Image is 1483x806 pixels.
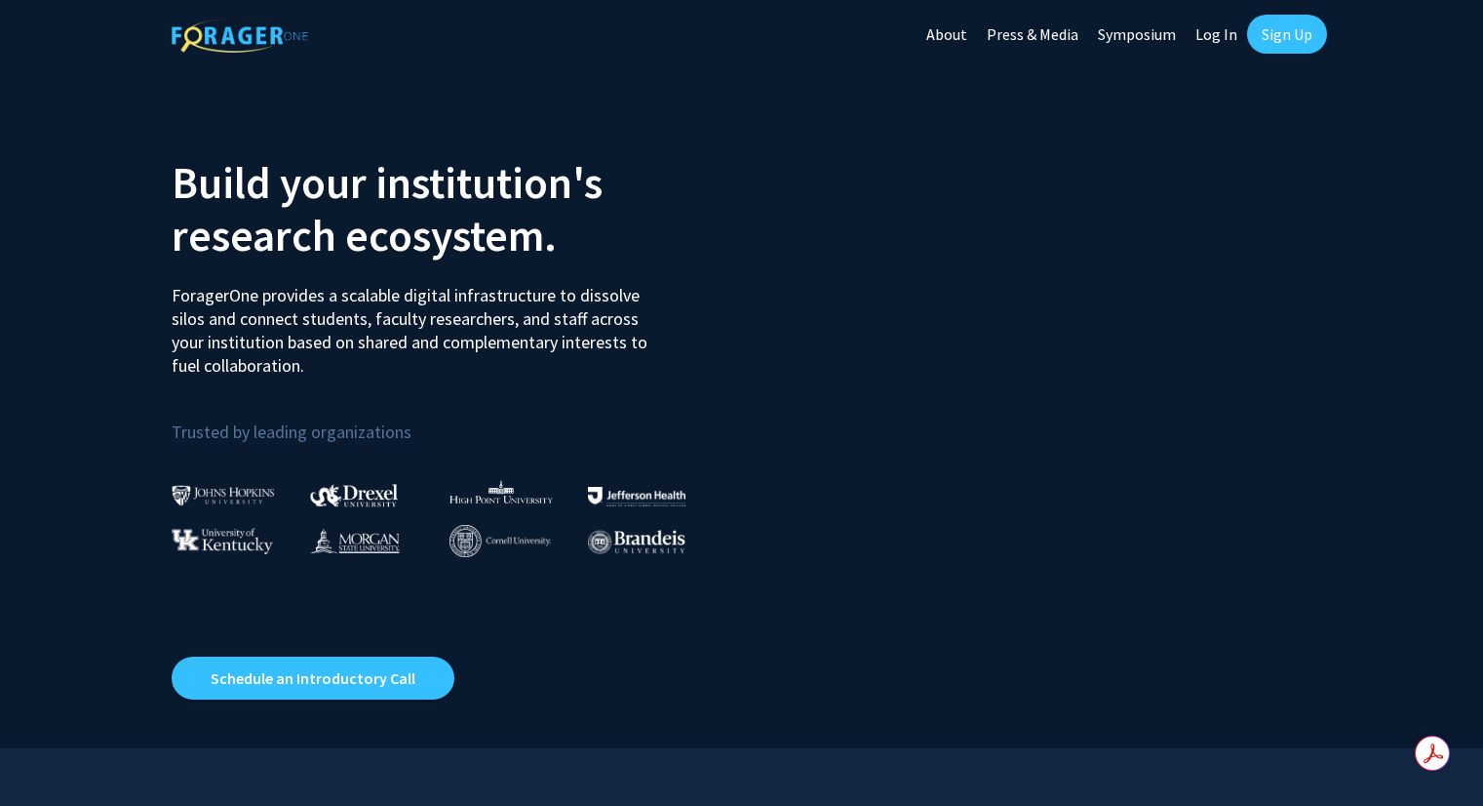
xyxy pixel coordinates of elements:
a: Opens in a new tab [172,657,454,700]
img: Drexel University [310,484,398,506]
img: Cornell University [449,525,551,557]
p: Trusted by leading organizations [172,393,727,447]
img: Brandeis University [588,530,685,554]
h2: Build your institution's research ecosystem. [172,156,727,262]
img: University of Kentucky [172,528,273,554]
img: High Point University [449,480,553,504]
img: ForagerOne Logo [172,19,308,53]
p: ForagerOne provides a scalable digital infrastructure to dissolve silos and connect students, fac... [172,269,661,378]
img: Morgan State University [310,528,400,553]
img: Thomas Jefferson University [588,487,685,505]
img: Johns Hopkins University [172,485,275,505]
a: Sign Up [1247,15,1327,54]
